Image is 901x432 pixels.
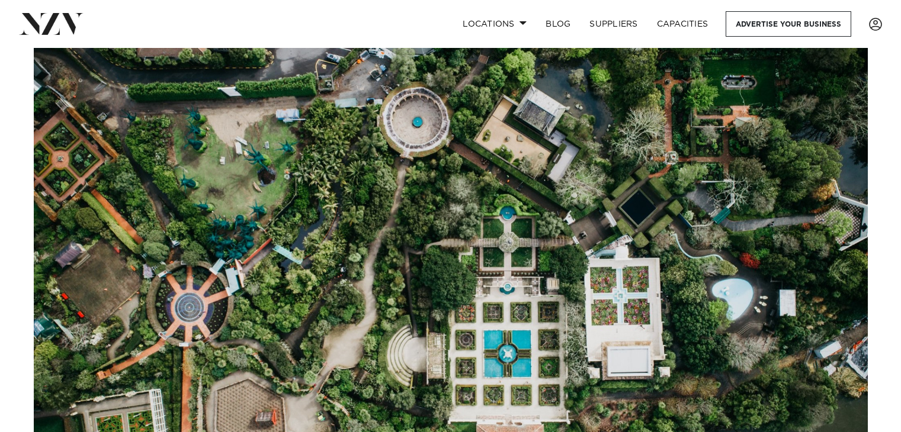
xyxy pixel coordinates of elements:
a: Advertise your business [726,11,851,37]
a: SUPPLIERS [580,11,647,37]
a: Capacities [647,11,718,37]
a: Locations [453,11,536,37]
a: BLOG [536,11,580,37]
img: nzv-logo.png [19,13,84,34]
